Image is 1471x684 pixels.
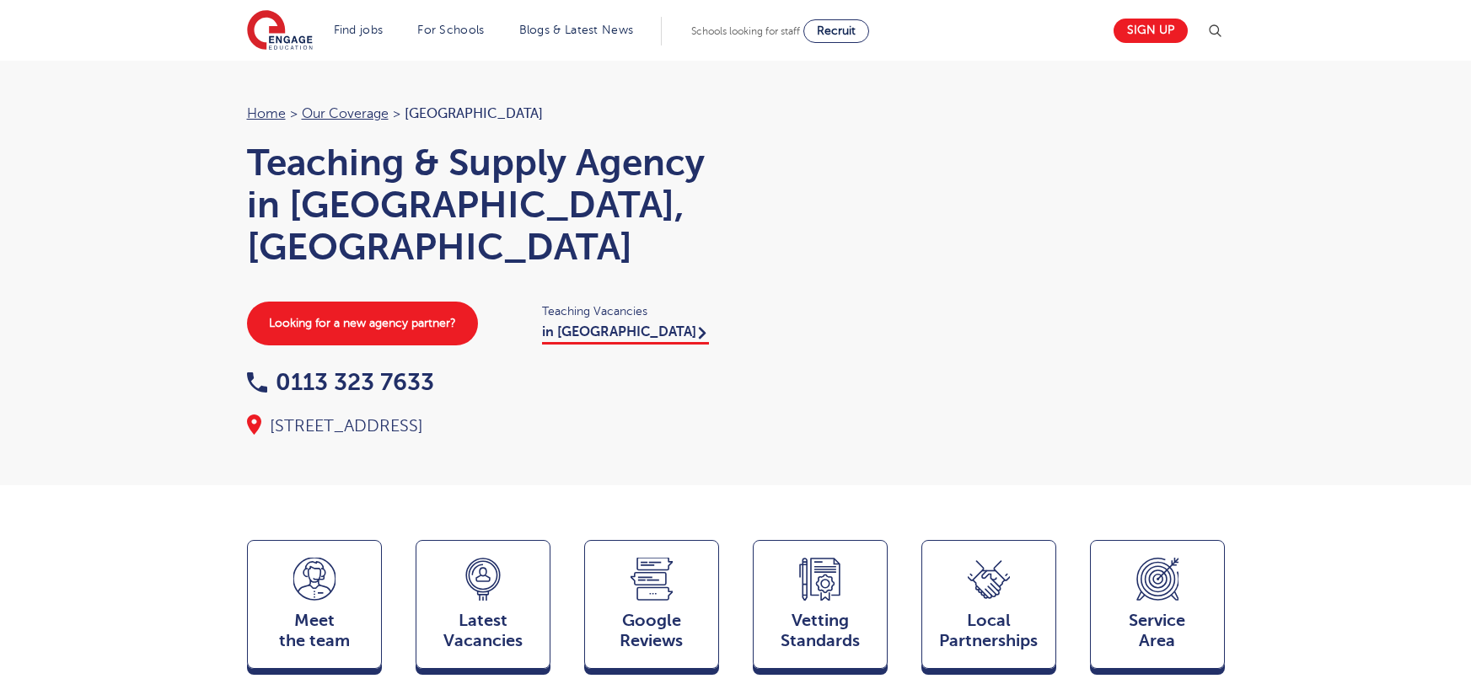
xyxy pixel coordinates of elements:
[803,19,869,43] a: Recruit
[290,106,298,121] span: >
[542,302,719,321] span: Teaching Vacancies
[256,611,373,651] span: Meet the team
[247,414,719,438] div: [STREET_ADDRESS]
[416,540,550,676] a: LatestVacancies
[921,540,1056,676] a: Local Partnerships
[405,106,543,121] span: [GEOGRAPHIC_DATA]
[247,369,434,395] a: 0113 323 7633
[519,24,634,36] a: Blogs & Latest News
[817,24,856,37] span: Recruit
[247,142,719,268] h1: Teaching & Supply Agency in [GEOGRAPHIC_DATA], [GEOGRAPHIC_DATA]
[247,106,286,121] a: Home
[584,540,719,676] a: GoogleReviews
[247,103,719,125] nav: breadcrumb
[247,302,478,345] a: Looking for a new agency partner?
[1114,19,1188,43] a: Sign up
[247,540,382,676] a: Meetthe team
[542,324,709,345] a: in [GEOGRAPHIC_DATA]
[393,106,400,121] span: >
[417,24,484,36] a: For Schools
[1090,540,1225,676] a: ServiceArea
[302,106,389,121] a: Our coverage
[762,611,878,651] span: Vetting Standards
[425,611,541,651] span: Latest Vacancies
[753,540,888,676] a: VettingStandards
[334,24,384,36] a: Find jobs
[1099,611,1216,651] span: Service Area
[593,611,710,651] span: Google Reviews
[691,25,800,37] span: Schools looking for staff
[931,611,1047,651] span: Local Partnerships
[247,10,313,52] img: Engage Education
